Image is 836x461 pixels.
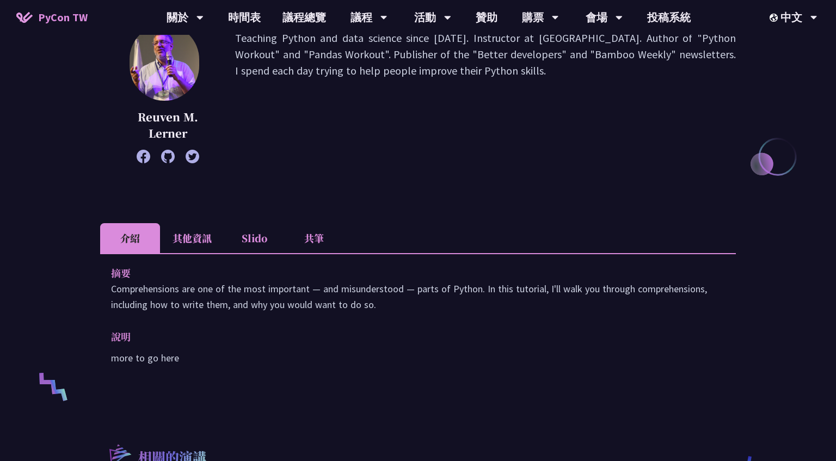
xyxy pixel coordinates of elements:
[111,265,703,281] p: 摘要
[16,12,33,23] img: Home icon of PyCon TW 2025
[127,109,208,142] p: Reuven M. Lerner
[111,281,725,312] p: Comprehensions are one of the most important — and misunderstood — parts of Python. In this tutor...
[235,30,736,158] p: Teaching Python and data science since [DATE]. Instructor at [GEOGRAPHIC_DATA]. Author of "Python...
[38,9,88,26] span: PyCon TW
[130,24,199,101] img: Reuven M. Lerner
[770,14,780,22] img: Locale Icon
[224,223,284,253] li: Slido
[100,223,160,253] li: 介紹
[284,223,344,253] li: 共筆
[5,4,99,31] a: PyCon TW
[160,223,224,253] li: 其他資訊
[111,350,725,366] p: more to go here
[111,329,703,345] p: 說明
